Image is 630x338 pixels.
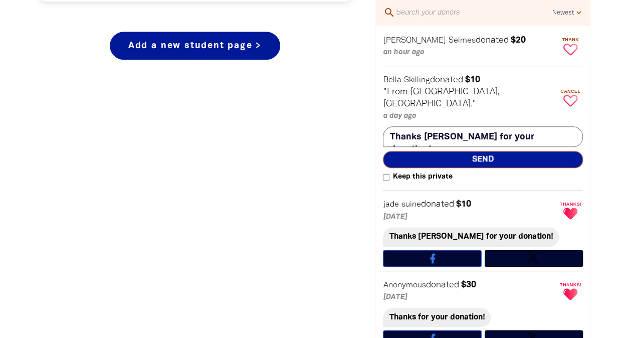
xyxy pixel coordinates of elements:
[403,77,430,84] em: Skilling
[383,201,398,208] em: jade
[383,174,389,181] input: Keep this private
[383,7,395,19] i: search
[465,76,480,84] em: $10
[389,171,452,183] span: Keep this private
[510,36,525,44] em: $20
[383,308,491,327] div: Thanks for your donation!
[383,282,426,289] em: Anonymous
[401,201,421,208] em: suine
[558,85,583,110] button: Cancel
[383,77,401,84] em: Bella
[558,37,583,42] span: Thank
[430,76,463,84] span: donated
[558,89,583,94] span: Cancel
[448,37,475,44] em: Selmes
[383,86,556,110] p: "From [GEOGRAPHIC_DATA], [GEOGRAPHIC_DATA]."
[383,37,446,44] em: [PERSON_NAME]
[383,126,583,147] textarea: Thanks [PERSON_NAME] for your donation!
[395,6,552,19] input: Search your donors
[383,211,556,223] p: [DATE]
[383,151,583,168] button: Send
[558,33,583,59] button: Thank
[383,227,559,246] div: Thanks [PERSON_NAME] for your donation!
[426,281,459,289] span: donated
[456,200,471,208] em: $10
[383,291,556,303] p: [DATE]
[421,200,454,208] span: donated
[110,32,280,60] a: Add a new student page >
[383,47,556,59] p: an hour ago
[383,110,556,122] p: a day ago
[475,36,508,44] span: donated
[383,171,452,183] label: Keep this private
[461,281,476,289] em: $30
